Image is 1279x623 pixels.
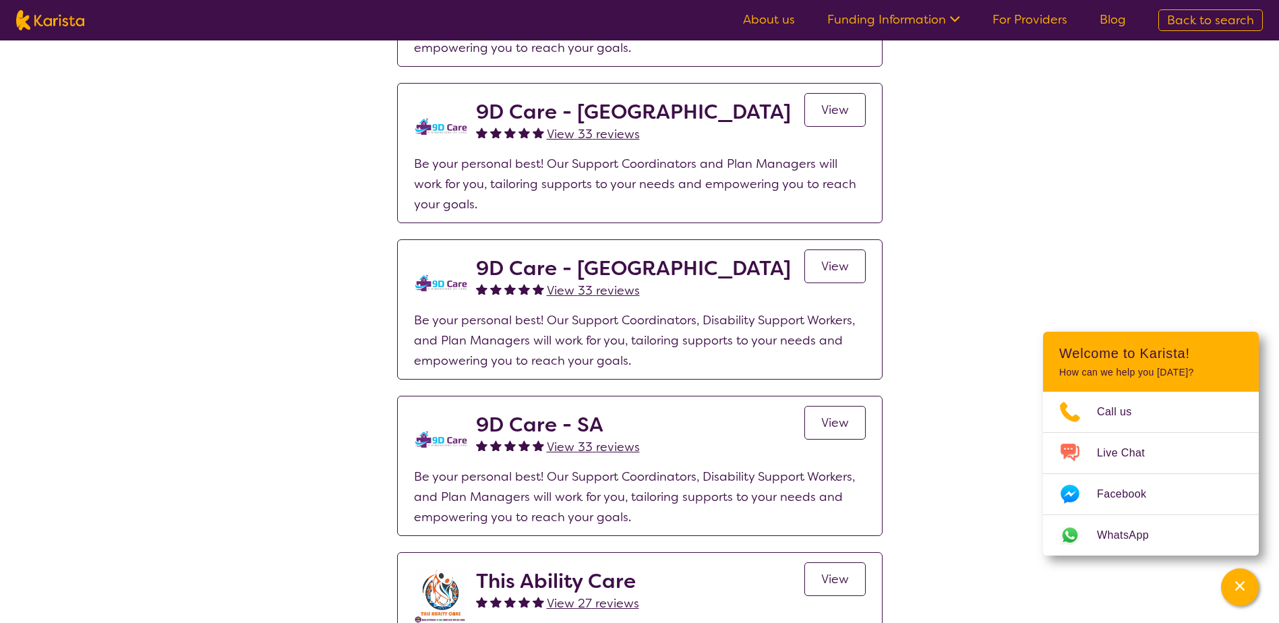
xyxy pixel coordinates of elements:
[547,595,639,612] span: View 27 reviews
[476,596,487,607] img: fullstar
[1158,9,1263,31] a: Back to search
[1097,402,1148,422] span: Call us
[1097,525,1165,545] span: WhatsApp
[490,596,502,607] img: fullstar
[490,283,502,295] img: fullstar
[490,440,502,451] img: fullstar
[547,283,640,299] span: View 33 reviews
[547,126,640,142] span: View 33 reviews
[476,100,791,124] h2: 9D Care - [GEOGRAPHIC_DATA]
[476,569,639,593] h2: This Ability Care
[476,127,487,138] img: fullstar
[992,11,1067,28] a: For Providers
[504,283,516,295] img: fullstar
[476,256,791,280] h2: 9D Care - [GEOGRAPHIC_DATA]
[504,127,516,138] img: fullstar
[804,93,866,127] a: View
[821,415,849,431] span: View
[476,413,640,437] h2: 9D Care - SA
[518,127,530,138] img: fullstar
[414,154,866,214] p: Be your personal best! Our Support Coordinators and Plan Managers will work for you, tailoring su...
[547,439,640,455] span: View 33 reviews
[414,100,468,154] img: udoxtvw1zwmha9q2qzsy.png
[827,11,960,28] a: Funding Information
[414,413,468,467] img: tm0unixx98hwpl6ajs3b.png
[804,406,866,440] a: View
[1043,332,1259,556] div: Channel Menu
[414,310,866,371] p: Be your personal best! Our Support Coordinators, Disability Support Workers, and Plan Managers wi...
[1059,367,1243,378] p: How can we help you [DATE]?
[533,283,544,295] img: fullstar
[414,256,468,310] img: l4aty9ni5vo8flrqveaj.png
[518,596,530,607] img: fullstar
[518,440,530,451] img: fullstar
[1059,345,1243,361] h2: Welcome to Karista!
[821,571,849,587] span: View
[821,102,849,118] span: View
[414,569,468,623] img: gsdcjusr4h8ax57pm8t9.jpg
[804,562,866,596] a: View
[533,596,544,607] img: fullstar
[1097,484,1162,504] span: Facebook
[504,440,516,451] img: fullstar
[1167,12,1254,28] span: Back to search
[16,10,84,30] img: Karista logo
[476,440,487,451] img: fullstar
[490,127,502,138] img: fullstar
[1043,515,1259,556] a: Web link opens in a new tab.
[414,467,866,527] p: Be your personal best! Our Support Coordinators, Disability Support Workers, and Plan Managers wi...
[1100,11,1126,28] a: Blog
[743,11,795,28] a: About us
[547,593,639,614] a: View 27 reviews
[476,283,487,295] img: fullstar
[1221,568,1259,606] button: Channel Menu
[533,127,544,138] img: fullstar
[533,440,544,451] img: fullstar
[547,437,640,457] a: View 33 reviews
[518,283,530,295] img: fullstar
[547,280,640,301] a: View 33 reviews
[504,596,516,607] img: fullstar
[1097,443,1161,463] span: Live Chat
[821,258,849,274] span: View
[804,249,866,283] a: View
[1043,392,1259,556] ul: Choose channel
[547,124,640,144] a: View 33 reviews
